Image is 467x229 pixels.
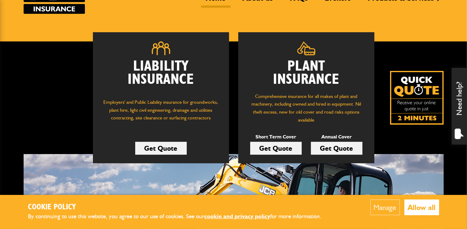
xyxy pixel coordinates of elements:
button: Allow all [404,200,439,215]
button: Manage [370,200,400,215]
a: Get Quote [250,142,302,155]
a: Get Quote [311,142,362,155]
img: Quick Quote [390,71,444,125]
p: Annual Cover [311,133,362,141]
a: Get Quote [135,142,187,155]
a: Get your insurance quote isn just 2-minutes [390,71,444,125]
p: Short Term Cover [250,133,302,141]
p: Employers' and Public Liability insurance for groundworks, plant hire, light civil engineering, d... [102,98,220,128]
h2: Liability Insurance [102,60,220,92]
h2: Cookie Policy [28,203,332,212]
p: Comprehensive insurance for all makes of plant and machinery, including owned and hired in equipm... [247,92,365,124]
h2: Plant Insurance [247,60,365,86]
a: cookie and privacy policy [205,213,270,220]
div: Need help? [452,68,467,145]
p: By continuing to use this website, you agree to our use of cookies. See our for more information. [28,212,332,221]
